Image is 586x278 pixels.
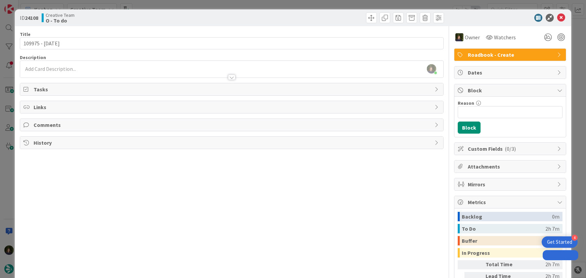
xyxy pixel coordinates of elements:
div: Get Started [547,239,572,245]
span: ( 0/3 ) [505,145,516,152]
label: Reason [458,100,474,106]
span: Mirrors [468,180,554,188]
div: 0m [552,248,559,258]
span: Metrics [468,198,554,206]
b: O - To do [46,18,75,23]
span: History [34,139,432,147]
div: 0m [552,236,559,245]
span: Custom Fields [468,145,554,153]
img: OSJL0tKbxWQXy8f5HcXbcaBiUxSzdGq2.jpg [427,64,436,74]
label: Title [20,31,31,37]
div: 2h 7m [545,224,559,233]
span: Dates [468,68,554,77]
button: Block [458,122,481,134]
img: MC [455,33,463,41]
div: Total Time [486,260,523,269]
div: In Progress [462,248,552,258]
div: Backlog [462,212,552,221]
div: Buffer [462,236,552,245]
span: Comments [34,121,432,129]
b: 24108 [25,14,38,21]
div: 4 [572,235,578,241]
span: Creative Team [46,12,75,18]
span: Links [34,103,432,111]
span: Owner [465,33,480,41]
span: Roadbook - Create [468,51,554,59]
input: type card name here... [20,37,444,49]
span: Watchers [494,33,516,41]
div: 0m [552,212,559,221]
span: ID [20,14,38,22]
span: Block [468,86,554,94]
span: Attachments [468,163,554,171]
div: To Do [462,224,545,233]
div: Open Get Started checklist, remaining modules: 4 [542,236,578,248]
span: Tasks [34,85,432,93]
span: Description [20,54,46,60]
div: 2h 7m [525,260,559,269]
